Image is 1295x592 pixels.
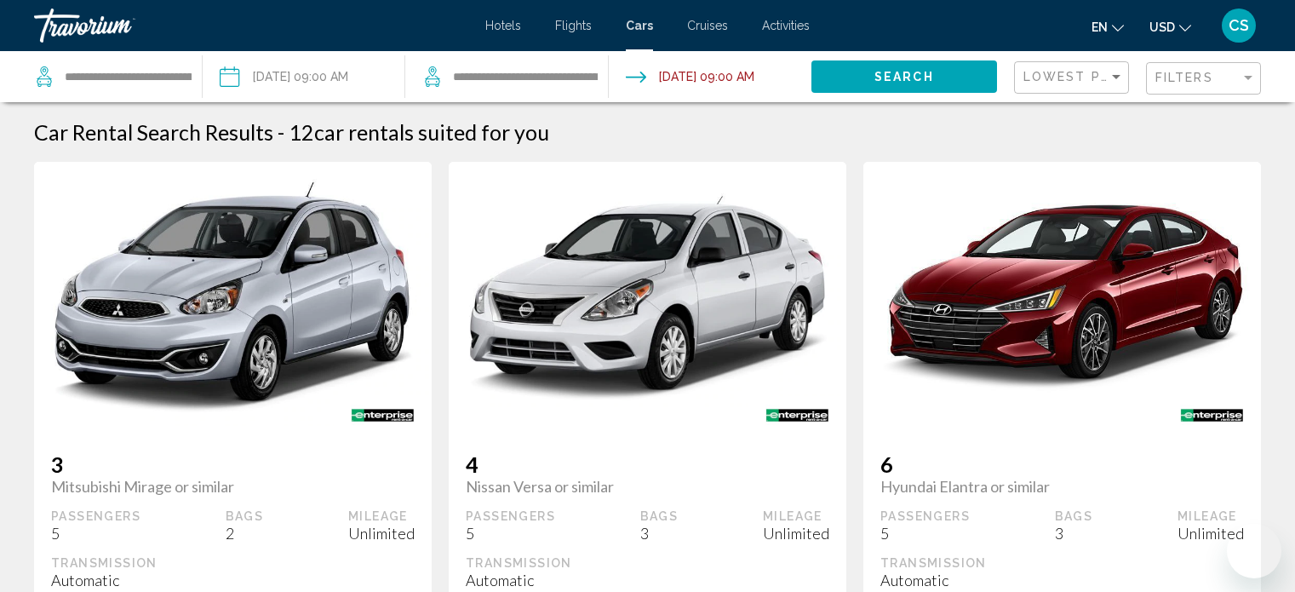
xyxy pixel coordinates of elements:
div: 5 [880,524,970,543]
img: primary.png [863,195,1261,402]
button: Pickup date: Aug 16, 2025 09:00 AM [220,51,348,102]
span: Filters [1155,71,1213,84]
div: 2 [226,524,264,543]
a: Activities [762,19,810,32]
div: Mileage [348,509,415,524]
button: Search [811,60,997,92]
span: 3 [51,451,415,477]
button: User Menu [1217,8,1261,43]
span: 6 [880,451,1244,477]
div: 3 [640,524,679,543]
div: Passengers [51,509,140,524]
div: Transmission [51,555,415,571]
div: Passengers [466,509,555,524]
div: Unlimited [763,524,829,543]
div: Mileage [1178,509,1244,524]
div: Unlimited [1178,524,1244,543]
div: 5 [51,524,140,543]
div: Bags [226,509,264,524]
h2: 12 [289,119,549,145]
button: Drop-off date: Aug 22, 2025 09:00 AM [626,51,754,102]
button: Change currency [1149,14,1191,39]
span: Search [874,71,934,84]
iframe: Button to launch messaging window [1227,524,1281,578]
a: Cars [626,19,653,32]
div: Transmission [880,555,1244,571]
span: USD [1149,20,1175,34]
img: ENTERPRISE [1163,396,1261,434]
span: Nissan Versa or similar [466,477,829,496]
span: CS [1229,17,1249,34]
a: Cruises [687,19,728,32]
span: en [1092,20,1108,34]
div: Automatic [466,571,829,589]
span: 4 [466,451,829,477]
span: Mitsubishi Mirage or similar [51,477,415,496]
span: car rentals suited for you [314,119,549,145]
span: Lowest Price [1023,70,1133,83]
div: 5 [466,524,555,543]
div: Passengers [880,509,970,524]
button: Filter [1146,61,1261,96]
img: ENTERPRISE [748,396,846,434]
div: Bags [640,509,679,524]
img: primary.png [449,185,846,412]
div: Transmission [466,555,829,571]
span: Hyundai Elantra or similar [880,477,1244,496]
span: Save [1162,192,1200,210]
img: ENTERPRISE [334,396,432,434]
div: Automatic [880,571,1244,589]
button: Change language [1092,14,1124,39]
span: Save [748,192,785,210]
span: Save [333,192,370,210]
a: Travorium [34,9,468,43]
span: - [278,119,284,145]
h1: Car Rental Search Results [34,119,273,145]
div: Unlimited [348,524,415,543]
div: Bags [1055,509,1093,524]
a: Hotels [485,19,521,32]
mat-select: Sort by [1023,71,1124,85]
div: Automatic [51,571,415,589]
div: 3 [1055,524,1093,543]
a: Flights [555,19,592,32]
img: primary.png [34,170,432,426]
div: Mileage [763,509,829,524]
